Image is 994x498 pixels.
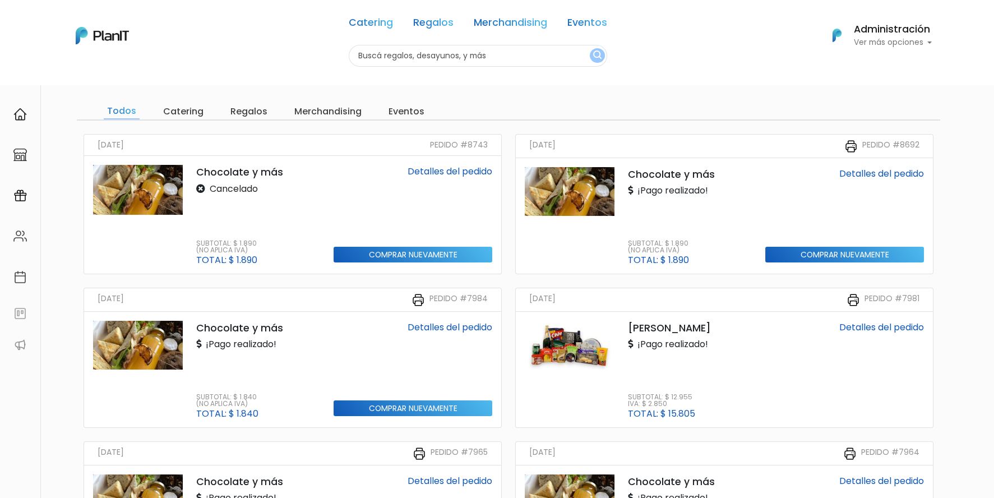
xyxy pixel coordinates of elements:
a: Detalles del pedido [408,165,492,178]
img: people-662611757002400ad9ed0e3c099ab2801c6687ba6c219adb57efc949bc21e19d.svg [13,229,27,243]
small: Pedido #7984 [429,293,488,307]
small: Pedido #8743 [430,139,488,151]
p: Ver más opciones [854,39,932,47]
p: (No aplica IVA) [196,247,257,253]
input: Buscá regalos, desayunos, y más [349,45,607,67]
small: [DATE] [98,139,124,151]
a: Regalos [413,18,454,31]
p: Subtotal: $ 1.890 [196,240,257,247]
small: Pedido #7965 [431,446,488,460]
input: Regalos [227,104,271,119]
img: home-e721727adea9d79c4d83392d1f703f7f8bce08238fde08b1acbfd93340b81755.svg [13,108,27,121]
p: Total: $ 1.890 [196,256,257,265]
button: PlanIt Logo Administración Ver más opciones [818,21,932,50]
input: Comprar nuevamente [765,247,924,263]
img: thumb_2000___2000-Photoroom__8_.jpg [525,321,614,370]
input: Comprar nuevamente [334,247,492,263]
img: thumb_WhatsApp_Image_2023-02-07_at_11.36.29_PM__1_.jpeg [525,167,614,216]
p: Chocolate y más [628,474,752,489]
a: Detalles del pedido [839,474,924,487]
img: printer-31133f7acbd7ec30ea1ab4a3b6864c9b5ed483bd8d1a339becc4798053a55bbc.svg [413,447,426,460]
a: Detalles del pedido [839,321,924,334]
img: printer-31133f7acbd7ec30ea1ab4a3b6864c9b5ed483bd8d1a339becc4798053a55bbc.svg [843,447,857,460]
input: Comprar nuevamente [334,400,492,417]
p: (No aplica IVA) [196,400,258,407]
p: Chocolate y más [196,321,320,335]
img: printer-31133f7acbd7ec30ea1ab4a3b6864c9b5ed483bd8d1a339becc4798053a55bbc.svg [412,293,425,307]
a: Eventos [567,18,607,31]
a: Detalles del pedido [408,474,492,487]
small: [DATE] [98,446,124,460]
img: marketplace-4ceaa7011d94191e9ded77b95e3339b90024bf715f7c57f8cf31f2d8c509eaba.svg [13,148,27,162]
img: partners-52edf745621dab592f3b2c58e3bca9d71375a7ef29c3b500c9f145b62cc070d4.svg [13,338,27,352]
img: PlanIt Logo [76,27,129,44]
p: ¡Pago realizado! [196,338,276,351]
a: Merchandising [474,18,547,31]
small: Pedido #8692 [862,139,919,153]
img: thumb_WhatsApp_Image_2023-02-07_at_11.36.29_PM__1_.jpeg [93,165,183,215]
img: printer-31133f7acbd7ec30ea1ab4a3b6864c9b5ed483bd8d1a339becc4798053a55bbc.svg [847,293,860,307]
img: search_button-432b6d5273f82d61273b3651a40e1bd1b912527efae98b1b7a1b2c0702e16a8d.svg [593,50,602,61]
p: Subtotal: $ 1.840 [196,394,258,400]
img: campaigns-02234683943229c281be62815700db0a1741e53638e28bf9629b52c665b00959.svg [13,189,27,202]
p: Chocolate y más [628,167,752,182]
input: Todos [104,104,140,119]
img: thumb_WhatsApp_Image_2023-02-07_at_11.36.29_PM__1_.jpeg [93,321,183,370]
p: Subtotal: $ 12.955 [628,394,695,400]
img: feedback-78b5a0c8f98aac82b08bfc38622c3050aee476f2c9584af64705fc4e61158814.svg [13,307,27,320]
img: calendar-87d922413cdce8b2cf7b7f5f62616a5cf9e4887200fb71536465627b3292af00.svg [13,270,27,284]
input: Catering [160,104,207,119]
small: Pedido #7981 [864,293,919,307]
img: printer-31133f7acbd7ec30ea1ab4a3b6864c9b5ed483bd8d1a339becc4798053a55bbc.svg [844,140,858,153]
p: ¡Pago realizado! [628,184,708,197]
p: Cancelado [196,182,258,196]
p: Chocolate y más [196,165,320,179]
p: Chocolate y más [196,474,320,489]
p: (No aplica IVA) [628,247,689,253]
div: ¿Necesitás ayuda? [58,11,161,33]
small: [DATE] [98,293,124,307]
p: ¡Pago realizado! [628,338,708,351]
p: Total: $ 15.805 [628,409,695,418]
h6: Administración [854,25,932,35]
p: Total: $ 1.890 [628,256,689,265]
small: [DATE] [529,446,556,460]
p: Total: $ 1.840 [196,409,258,418]
p: [PERSON_NAME] [628,321,752,335]
img: PlanIt Logo [825,23,849,48]
small: [DATE] [529,293,556,307]
small: [DATE] [529,139,556,153]
input: Merchandising [291,104,365,119]
a: Catering [349,18,393,31]
p: IVA: $ 2.850 [628,400,695,407]
a: Detalles del pedido [408,321,492,334]
input: Eventos [385,104,428,119]
small: Pedido #7964 [861,446,919,460]
p: Subtotal: $ 1.890 [628,240,689,247]
a: Detalles del pedido [839,167,924,180]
